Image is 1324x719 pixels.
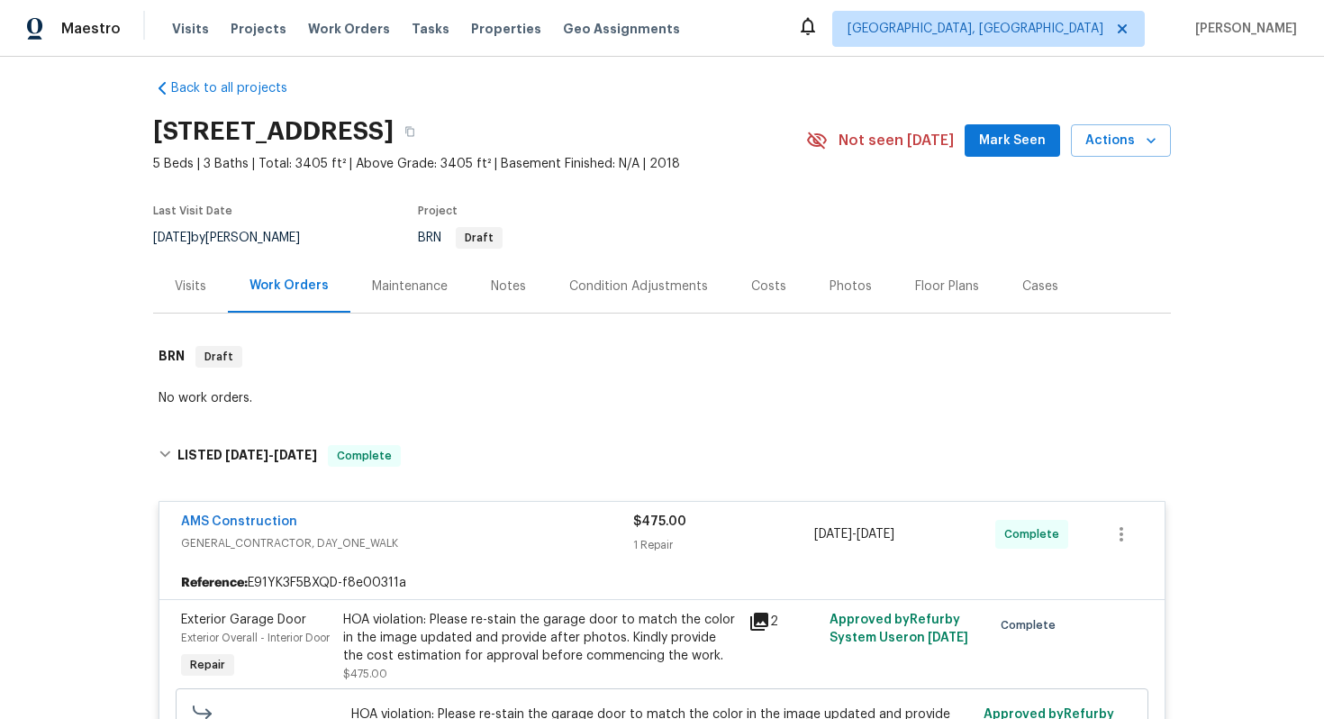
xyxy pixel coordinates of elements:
[153,79,326,97] a: Back to all projects
[418,232,503,244] span: BRN
[153,123,394,141] h2: [STREET_ADDRESS]
[153,205,232,216] span: Last Visit Date
[1188,20,1297,38] span: [PERSON_NAME]
[153,227,322,249] div: by [PERSON_NAME]
[979,130,1046,152] span: Mark Seen
[197,348,240,366] span: Draft
[181,515,297,528] a: AMS Construction
[1085,130,1156,152] span: Actions
[225,449,317,461] span: -
[274,449,317,461] span: [DATE]
[418,205,458,216] span: Project
[330,447,399,465] span: Complete
[175,278,206,296] div: Visits
[965,124,1060,158] button: Mark Seen
[394,115,426,148] button: Copy Address
[751,278,786,296] div: Costs
[343,611,738,665] div: HOA violation: Please re-stain the garage door to match the color in the image updated and provid...
[814,525,894,543] span: -
[563,20,680,38] span: Geo Assignments
[181,534,633,552] span: GENERAL_CONTRACTOR, DAY_ONE_WALK
[569,278,708,296] div: Condition Adjustments
[839,132,954,150] span: Not seen [DATE]
[172,20,209,38] span: Visits
[61,20,121,38] span: Maestro
[491,278,526,296] div: Notes
[814,528,852,541] span: [DATE]
[225,449,268,461] span: [DATE]
[830,614,968,644] span: Approved by Refurby System User on
[915,278,979,296] div: Floor Plans
[181,614,306,626] span: Exterior Garage Door
[748,611,819,633] div: 2
[249,277,329,295] div: Work Orders
[830,278,872,296] div: Photos
[308,20,390,38] span: Work Orders
[159,346,185,368] h6: BRN
[159,389,1165,407] div: No work orders.
[1071,124,1171,158] button: Actions
[1022,278,1058,296] div: Cases
[183,656,232,674] span: Repair
[928,632,968,644] span: [DATE]
[153,328,1171,386] div: BRN Draft
[181,633,330,643] span: Exterior Overall - Interior Door
[177,445,317,467] h6: LISTED
[471,20,541,38] span: Properties
[857,528,894,541] span: [DATE]
[412,23,449,35] span: Tasks
[231,20,286,38] span: Projects
[372,278,448,296] div: Maintenance
[159,567,1165,599] div: E91YK3F5BXQD-f8e00311a
[153,155,806,173] span: 5 Beds | 3 Baths | Total: 3405 ft² | Above Grade: 3405 ft² | Basement Finished: N/A | 2018
[633,515,686,528] span: $475.00
[458,232,501,243] span: Draft
[153,232,191,244] span: [DATE]
[633,536,814,554] div: 1 Repair
[848,20,1103,38] span: [GEOGRAPHIC_DATA], [GEOGRAPHIC_DATA]
[343,669,387,679] span: $475.00
[1001,616,1063,634] span: Complete
[153,427,1171,485] div: LISTED [DATE]-[DATE]Complete
[181,574,248,592] b: Reference:
[1004,525,1066,543] span: Complete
